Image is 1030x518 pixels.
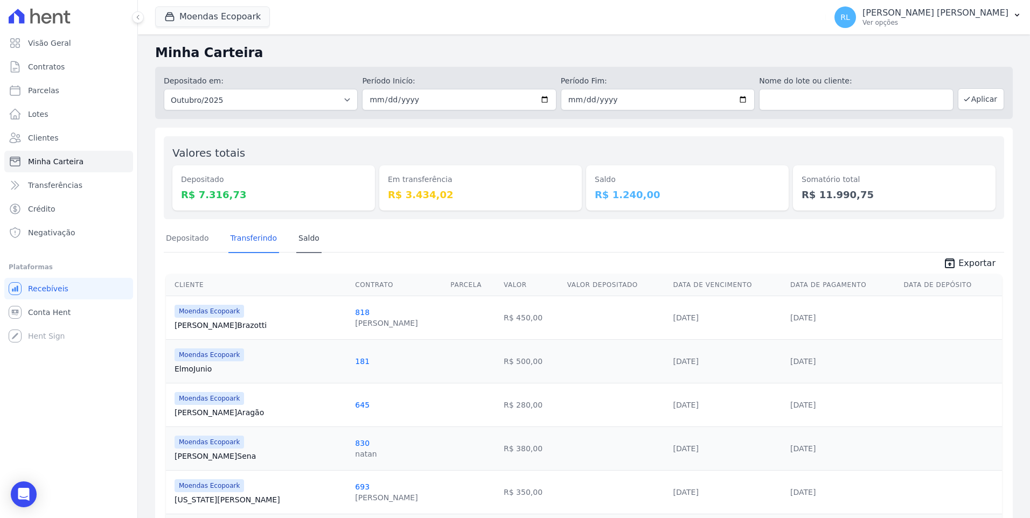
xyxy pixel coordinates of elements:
a: Transferências [4,174,133,196]
span: Visão Geral [28,38,71,48]
div: natan [355,449,377,459]
a: Visão Geral [4,32,133,54]
button: Moendas Ecopoark [155,6,270,27]
h2: Minha Carteira [155,43,1013,62]
a: [DATE] [673,401,699,409]
a: unarchive Exportar [935,257,1004,272]
button: RL [PERSON_NAME] [PERSON_NAME] Ver opções [826,2,1030,32]
a: [US_STATE][PERSON_NAME] [175,494,346,505]
a: [DATE] [790,444,816,453]
a: [PERSON_NAME]Sena [175,451,346,461]
label: Nome do lote ou cliente: [759,75,953,87]
a: Clientes [4,127,133,149]
a: [PERSON_NAME]Aragão [175,407,346,418]
a: Parcelas [4,80,133,101]
span: Contratos [28,61,65,72]
a: [DATE] [790,313,816,322]
a: Conta Hent [4,302,133,323]
label: Valores totais [172,146,245,159]
td: R$ 350,00 [499,470,563,514]
a: Transferindo [228,225,280,253]
span: Negativação [28,227,75,238]
span: Moendas Ecopoark [175,392,244,405]
dt: Somatório total [802,174,987,185]
span: Crédito [28,204,55,214]
a: Minha Carteira [4,151,133,172]
th: Contrato [351,274,446,296]
span: Clientes [28,132,58,143]
dd: R$ 11.990,75 [802,187,987,202]
p: Ver opções [862,18,1008,27]
a: 181 [355,357,370,366]
div: Open Intercom Messenger [11,481,37,507]
a: [DATE] [673,313,699,322]
a: Saldo [296,225,322,253]
dt: Em transferência [388,174,573,185]
p: [PERSON_NAME] [PERSON_NAME] [862,8,1008,18]
a: Depositado [164,225,211,253]
dd: R$ 7.316,73 [181,187,366,202]
dd: R$ 1.240,00 [595,187,780,202]
a: [DATE] [673,488,699,496]
a: [DATE] [673,357,699,366]
span: Parcelas [28,85,59,96]
a: Lotes [4,103,133,125]
label: Período Fim: [561,75,755,87]
button: Aplicar [958,88,1004,110]
dd: R$ 3.434,02 [388,187,573,202]
div: [PERSON_NAME] [355,492,417,503]
th: Valor [499,274,563,296]
a: 645 [355,401,370,409]
span: RL [840,13,850,21]
th: Valor Depositado [563,274,669,296]
a: Negativação [4,222,133,243]
a: [PERSON_NAME]Brazotti [175,320,346,331]
span: Lotes [28,109,48,120]
label: Período Inicío: [362,75,556,87]
div: [PERSON_NAME] [355,318,417,328]
th: Data de Pagamento [786,274,899,296]
th: Cliente [166,274,351,296]
a: [DATE] [673,444,699,453]
span: Moendas Ecopoark [175,305,244,318]
a: Recebíveis [4,278,133,299]
span: Minha Carteira [28,156,83,167]
span: Transferências [28,180,82,191]
a: Crédito [4,198,133,220]
td: R$ 380,00 [499,426,563,470]
span: Moendas Ecopoark [175,348,244,361]
span: Recebíveis [28,283,68,294]
label: Depositado em: [164,76,224,85]
a: 693 [355,482,370,491]
a: 830 [355,439,370,447]
a: Contratos [4,56,133,78]
div: Plataformas [9,261,129,274]
span: Conta Hent [28,307,71,318]
th: Data de Depósito [899,274,1002,296]
a: [DATE] [790,357,816,366]
span: Moendas Ecopoark [175,436,244,449]
th: Parcela [446,274,499,296]
a: ElmoJunio [175,363,346,374]
i: unarchive [943,257,956,270]
a: [DATE] [790,401,816,409]
td: R$ 450,00 [499,296,563,339]
dt: Depositado [181,174,366,185]
td: R$ 280,00 [499,383,563,426]
th: Data de Vencimento [669,274,786,296]
a: [DATE] [790,488,816,496]
a: 818 [355,308,370,317]
span: Exportar [958,257,996,270]
dt: Saldo [595,174,780,185]
td: R$ 500,00 [499,339,563,383]
span: Moendas Ecopoark [175,479,244,492]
